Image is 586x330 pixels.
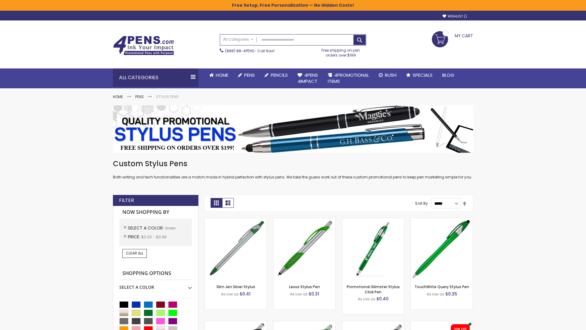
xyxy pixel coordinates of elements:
[225,48,254,53] a: (888) 88-4PENS
[205,218,267,223] a: Slim Jen Silver Stylus-Green
[223,37,254,42] span: All Categories
[342,218,404,223] a: Promotional iSlimster Stylus Click Pen-Green
[220,35,257,45] a: All Categories
[342,218,404,280] img: Promotional iSlimster Stylus Click Pen-Green
[113,159,473,180] div: Both writing and tech functionalities are a match made in hybrid perfection with stylus pens. We ...
[119,206,192,219] strong: Now Shopping by
[401,68,437,82] a: Specials
[309,291,319,297] span: $0.31
[289,284,320,289] a: Lexus Stylus Pen
[205,321,267,326] a: Boston Stylus Pen-Green
[413,72,432,78] span: Specials
[342,321,404,326] a: Lexus Metallic Stylus Pen-Green
[273,218,335,223] a: Lexus Stylus Pen-Green
[411,218,473,280] img: TouchWrite Query Stylus Pen-Green
[411,218,473,223] a: TouchWrite Query Stylus Pen-Green
[414,284,469,289] a: TouchWrite Query Stylus Pen
[221,291,239,297] span: As low as
[347,284,400,294] a: Promotional iSlimster Stylus Click Pen
[323,68,374,88] a: 4PROMOTIONALITEMS
[445,291,457,297] span: $0.35
[205,218,267,280] img: Slim Jen Silver Stylus-Green
[113,68,198,87] div: All Categories
[113,36,174,55] img: 4Pens Custom Pens and Promotional Products
[113,105,473,153] img: Stylus Pens
[358,296,375,302] span: As low as
[374,68,401,82] a: Rush
[411,321,473,326] a: iSlimster II - Full Color-Green
[204,68,233,82] a: Home
[260,68,293,82] a: Pencils
[298,72,318,84] span: 4Pens 4impact
[126,251,143,256] span: Clear All
[216,284,255,289] a: Slim Jen Silver Stylus
[211,198,222,208] strong: Grid
[165,226,176,231] span: Green
[156,94,179,99] strong: Stylus Pens
[385,72,396,78] span: Rush
[415,201,428,206] label: Sort By
[437,68,459,82] a: Blog
[122,249,147,258] a: Clear All
[290,291,308,297] span: As low as
[113,94,123,99] a: Home
[442,72,454,78] span: Blog
[128,234,141,240] span: Price
[271,72,288,78] span: Pencils
[135,94,144,99] a: Pens
[233,68,260,82] a: Pens
[141,234,167,240] span: $0.00 - $0.99
[427,291,444,297] span: As low as
[293,68,323,88] a: 4Pens4impact
[328,72,369,84] span: 4PROMOTIONAL ITEMS
[376,296,389,302] span: $0.40
[273,218,335,280] img: Lexus Stylus Pen-Green
[315,46,367,58] div: Free shipping on pen orders over $199
[273,321,335,326] a: Boston Silver Stylus Pen-Green
[119,280,192,290] div: Select A Color
[119,197,134,204] strong: Filter
[119,267,192,280] strong: Shopping Options
[113,159,473,169] h1: Custom Stylus Pens
[216,72,228,78] span: Home
[240,291,251,297] span: $0.41
[443,14,467,19] a: Wishlist
[225,48,275,53] span: - Call Now!
[244,72,255,78] span: Pens
[128,225,165,231] span: Select A Color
